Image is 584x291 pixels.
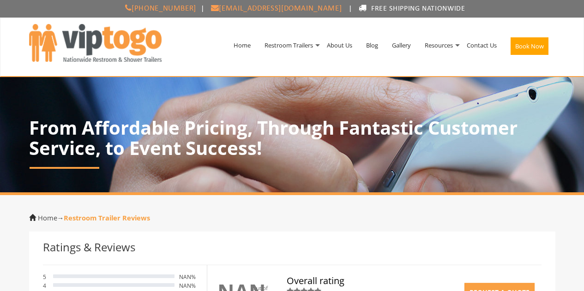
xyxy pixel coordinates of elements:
[179,274,200,280] span: NAN%
[5,2,579,15] p: FREE SHIPPING NATIONWIDE
[418,21,460,69] a: Resources
[385,21,418,69] a: Gallery
[227,21,258,69] a: Home
[205,5,347,12] a: [EMAIL_ADDRESS][DOMAIN_NAME]
[504,21,555,75] a: Book Now
[359,21,385,69] a: Blog
[43,243,542,251] h3: Ratings & Reviews
[349,5,352,12] span: |
[64,213,150,222] strong: Restroom Trailer Reviews
[460,21,504,69] a: Contact Us
[511,37,548,55] button: Book Now
[287,277,542,285] span: Overall rating
[29,24,162,62] img: VIPTOGO
[320,21,359,69] a: About Us
[43,283,48,289] span: 4
[119,5,201,12] a: [PHONE_NUMBER]
[38,213,151,222] span: →
[38,213,57,222] a: Home
[29,118,555,158] h1: From Affordable Pricing, Through Fantastic Customer Service, to Event Success!
[179,283,200,289] span: NAN%
[43,274,48,280] span: 5
[258,21,320,69] a: Restroom Trailers
[201,5,205,12] span: |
